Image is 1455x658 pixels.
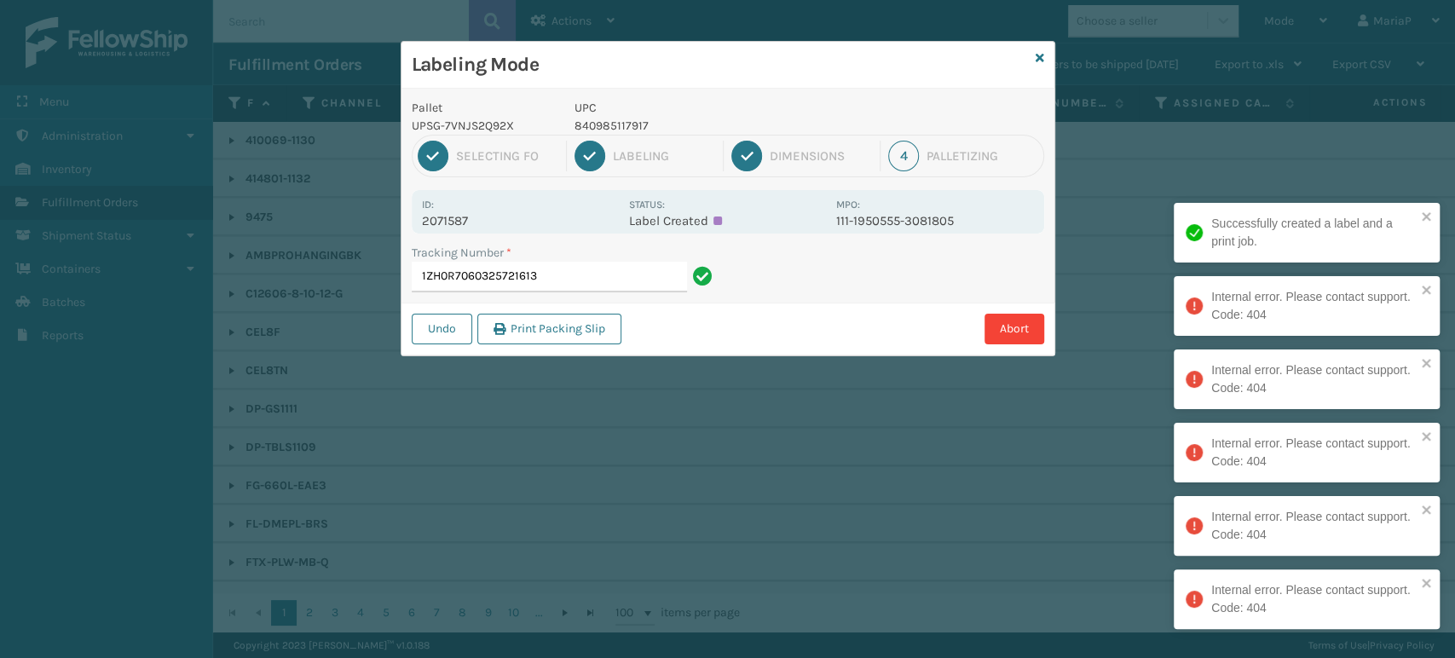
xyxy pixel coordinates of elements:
[731,141,762,171] div: 3
[1421,430,1433,446] button: close
[1421,576,1433,592] button: close
[770,148,872,164] div: Dimensions
[1421,356,1433,372] button: close
[927,148,1037,164] div: Palletizing
[422,213,619,228] p: 2071587
[1211,215,1416,251] div: Successfully created a label and a print job.
[412,52,1029,78] h3: Labeling Mode
[1421,283,1433,299] button: close
[836,213,1033,228] p: 111-1950555-3081805
[1421,210,1433,226] button: close
[1211,288,1416,324] div: Internal error. Please contact support. Code: 404
[1211,435,1416,470] div: Internal error. Please contact support. Code: 404
[836,199,860,211] label: MPO:
[477,314,621,344] button: Print Packing Slip
[412,99,555,117] p: Pallet
[574,117,826,135] p: 840985117917
[422,199,434,211] label: Id:
[412,117,555,135] p: UPSG-7VNJS2Q92X
[888,141,919,171] div: 4
[412,314,472,344] button: Undo
[574,141,605,171] div: 2
[418,141,448,171] div: 1
[1421,503,1433,519] button: close
[629,199,665,211] label: Status:
[574,99,826,117] p: UPC
[1211,508,1416,544] div: Internal error. Please contact support. Code: 404
[984,314,1044,344] button: Abort
[629,213,826,228] p: Label Created
[1211,361,1416,397] div: Internal error. Please contact support. Code: 404
[412,244,511,262] label: Tracking Number
[613,148,715,164] div: Labeling
[456,148,558,164] div: Selecting FO
[1211,581,1416,617] div: Internal error. Please contact support. Code: 404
